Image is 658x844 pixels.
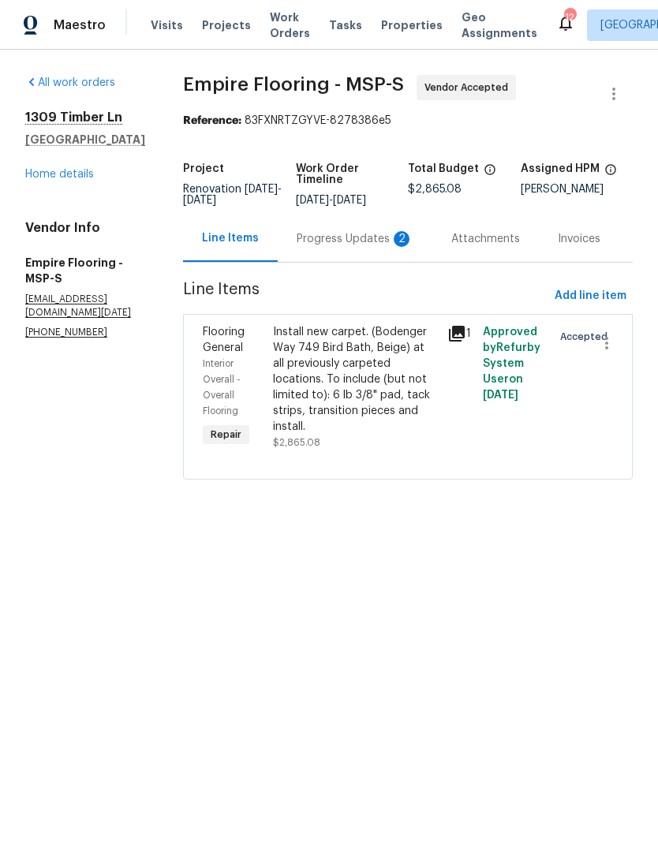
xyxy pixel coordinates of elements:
[483,390,518,401] span: [DATE]
[183,75,404,94] span: Empire Flooring - MSP-S
[297,231,413,247] div: Progress Updates
[394,231,409,247] div: 2
[25,220,145,236] h4: Vendor Info
[555,286,626,306] span: Add line item
[270,9,310,41] span: Work Orders
[25,77,115,88] a: All work orders
[521,163,600,174] h5: Assigned HPM
[273,324,439,435] div: Install new carpet. (Bodenger Way 749 Bird Bath, Beige) at all previously carpeted locations. To ...
[462,9,537,41] span: Geo Assignments
[183,195,216,206] span: [DATE]
[296,195,366,206] span: -
[203,359,241,416] span: Interior Overall - Overall Flooring
[25,169,94,180] a: Home details
[564,9,575,25] div: 12
[558,231,600,247] div: Invoices
[202,17,251,33] span: Projects
[151,17,183,33] span: Visits
[245,184,278,195] span: [DATE]
[203,327,245,353] span: Flooring General
[183,184,282,206] span: -
[381,17,443,33] span: Properties
[548,282,633,311] button: Add line item
[447,324,473,343] div: 1
[451,231,520,247] div: Attachments
[273,438,320,447] span: $2,865.08
[54,17,106,33] span: Maestro
[333,195,366,206] span: [DATE]
[296,163,409,185] h5: Work Order Timeline
[604,163,617,184] span: The hpm assigned to this work order.
[408,184,462,195] span: $2,865.08
[183,282,548,311] span: Line Items
[183,184,282,206] span: Renovation
[204,427,248,443] span: Repair
[424,80,514,95] span: Vendor Accepted
[329,20,362,31] span: Tasks
[560,329,614,345] span: Accepted
[183,115,241,126] b: Reference:
[408,163,479,174] h5: Total Budget
[25,255,145,286] h5: Empire Flooring - MSP-S
[521,184,634,195] div: [PERSON_NAME]
[484,163,496,184] span: The total cost of line items that have been proposed by Opendoor. This sum includes line items th...
[483,327,540,401] span: Approved by Refurby System User on
[202,230,259,246] div: Line Items
[296,195,329,206] span: [DATE]
[183,113,633,129] div: 83FXNRTZGYVE-8278386e5
[183,163,224,174] h5: Project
